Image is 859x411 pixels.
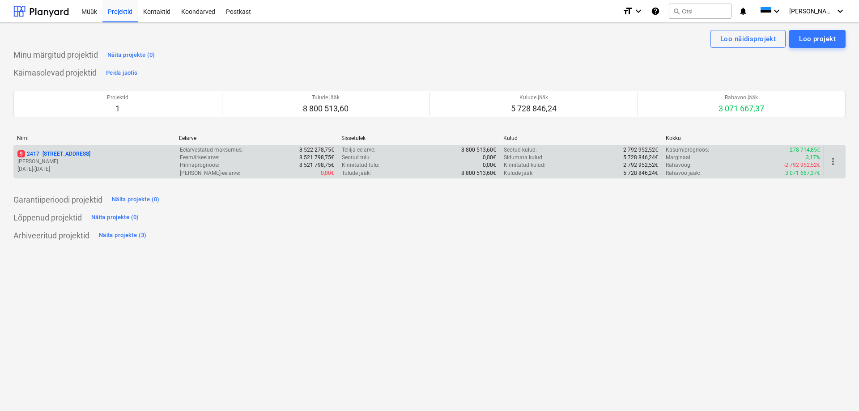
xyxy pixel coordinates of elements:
[666,169,700,177] p: Rahavoo jääk :
[17,150,25,157] span: 9
[303,103,349,114] p: 8 800 513,60
[461,169,496,177] p: 8 800 513,60€
[461,146,496,154] p: 8 800 513,60€
[651,6,660,17] i: Abikeskus
[666,135,821,141] div: Kokku
[341,135,496,141] div: Sissetulek
[789,8,834,15] span: [PERSON_NAME]
[104,66,140,80] button: Peida jaotis
[623,161,658,169] p: 2 792 952,52€
[785,169,820,177] p: 3 071 667,37€
[13,195,102,205] p: Garantiiperioodi projektid
[180,169,240,177] p: [PERSON_NAME]-eelarve :
[483,161,496,169] p: 0,00€
[106,68,137,78] div: Peida jaotis
[666,161,692,169] p: Rahavoog :
[99,230,147,241] div: Näita projekte (3)
[790,146,820,154] p: 278 714,85€
[107,103,128,114] p: 1
[504,154,544,161] p: Sidumata kulud :
[342,161,379,169] p: Kinnitatud tulu :
[623,154,658,161] p: 5 728 846,24€
[511,103,557,114] p: 5 728 846,24
[719,94,764,102] p: Rahavoo jääk
[342,169,371,177] p: Tulude jääk :
[13,212,82,223] p: Lõppenud projektid
[180,146,243,154] p: Eelarvestatud maksumus :
[835,6,846,17] i: keyboard_arrow_down
[483,154,496,161] p: 0,00€
[13,50,98,60] p: Minu märgitud projektid
[13,68,97,78] p: Käimasolevad projektid
[623,146,658,154] p: 2 792 952,52€
[17,158,172,165] p: [PERSON_NAME]
[299,161,334,169] p: 8 521 798,75€
[622,6,633,17] i: format_size
[17,150,90,158] p: 2417 - [STREET_ADDRESS]
[666,154,692,161] p: Marginaal :
[107,50,155,60] div: Näita projekte (0)
[89,211,141,225] button: Näita projekte (0)
[503,135,658,141] div: Kulud
[511,94,557,102] p: Kulude jääk
[110,193,162,207] button: Näita projekte (0)
[771,6,782,17] i: keyboard_arrow_down
[673,8,680,15] span: search
[739,6,748,17] i: notifications
[669,4,731,19] button: Otsi
[710,30,786,48] button: Loo näidisprojekt
[806,154,820,161] p: 3,17%
[17,150,172,173] div: 92417 -[STREET_ADDRESS][PERSON_NAME][DATE]-[DATE]
[105,48,157,62] button: Näita projekte (0)
[17,165,172,173] p: [DATE] - [DATE]
[321,169,334,177] p: 0,00€
[784,161,820,169] p: -2 792 952,52€
[633,6,644,17] i: keyboard_arrow_down
[504,146,537,154] p: Seotud kulud :
[623,169,658,177] p: 5 728 846,24€
[299,146,334,154] p: 8 522 278,75€
[303,94,349,102] p: Tulude jääk
[91,212,139,223] div: Näita projekte (0)
[814,368,859,411] iframe: Chat Widget
[107,94,128,102] p: Projektid
[828,156,838,167] span: more_vert
[179,135,334,141] div: Eelarve
[789,30,846,48] button: Loo projekt
[666,146,709,154] p: Kasumiprognoos :
[799,33,836,45] div: Loo projekt
[180,161,219,169] p: Hinnaprognoos :
[504,169,534,177] p: Kulude jääk :
[112,195,160,205] div: Näita projekte (0)
[342,146,375,154] p: Tellija eelarve :
[342,154,371,161] p: Seotud tulu :
[17,135,172,141] div: Nimi
[299,154,334,161] p: 8 521 798,75€
[97,229,149,243] button: Näita projekte (3)
[720,33,776,45] div: Loo näidisprojekt
[719,103,764,114] p: 3 071 667,37
[504,161,545,169] p: Kinnitatud kulud :
[13,230,89,241] p: Arhiveeritud projektid
[180,154,219,161] p: Eesmärkeelarve :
